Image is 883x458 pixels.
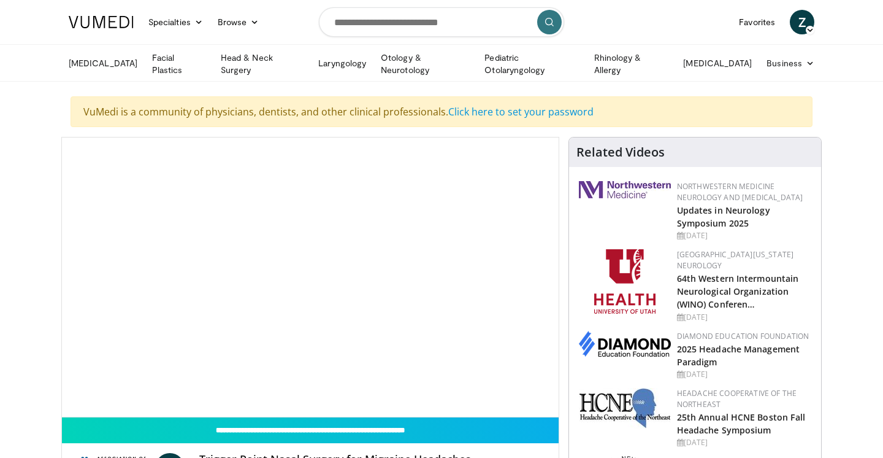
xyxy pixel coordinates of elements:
a: Browse [210,10,267,34]
img: VuMedi Logo [69,16,134,28]
a: Facial Plastics [145,52,213,76]
a: 25th Annual HCNE Boston Fall Headache Symposium [677,411,806,436]
div: [DATE] [677,437,811,448]
div: [DATE] [677,312,811,323]
a: [MEDICAL_DATA] [676,51,759,76]
a: 2025 Headache Management Paradigm [677,343,800,368]
a: Updates in Neurology Symposium 2025 [677,204,770,229]
a: Laryngology [311,51,373,76]
a: Otology & Neurotology [373,52,477,76]
img: f6362829-b0a3-407d-a044-59546adfd345.png.150x105_q85_autocrop_double_scale_upscale_version-0.2.png [594,249,656,314]
a: Head & Neck Surgery [213,52,311,76]
a: Rhinology & Allergy [587,52,676,76]
a: Specialties [141,10,210,34]
div: [DATE] [677,230,811,241]
h4: Related Videos [576,145,665,160]
img: 2a462fb6-9365-492a-ac79-3166a6f924d8.png.150x105_q85_autocrop_double_scale_upscale_version-0.2.jpg [579,181,671,198]
a: Business [759,51,822,76]
input: Search topics, interventions [319,7,564,37]
a: Headache Cooperative of the Northeast [677,388,797,409]
a: Pediatric Otolaryngology [477,52,586,76]
a: Click here to set your password [448,105,594,118]
a: [GEOGRAPHIC_DATA][US_STATE] Neurology [677,249,794,271]
a: 64th Western Intermountain Neurological Organization (WINO) Conferen… [677,273,799,310]
a: [MEDICAL_DATA] [61,51,145,76]
a: Northwestern Medicine Neurology and [MEDICAL_DATA] [677,181,803,203]
img: 6c52f715-17a6-4da1-9b6c-8aaf0ffc109f.jpg.150x105_q85_autocrop_double_scale_upscale_version-0.2.jpg [579,388,671,429]
div: [DATE] [677,369,811,380]
video-js: Video Player [62,138,559,417]
a: Z [790,10,814,34]
a: Favorites [732,10,782,34]
img: d0406666-9e5f-4b94-941b-f1257ac5ccaf.png.150x105_q85_autocrop_double_scale_upscale_version-0.2.png [579,331,671,357]
a: Diamond Education Foundation [677,331,809,341]
div: VuMedi is a community of physicians, dentists, and other clinical professionals. [71,96,812,127]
